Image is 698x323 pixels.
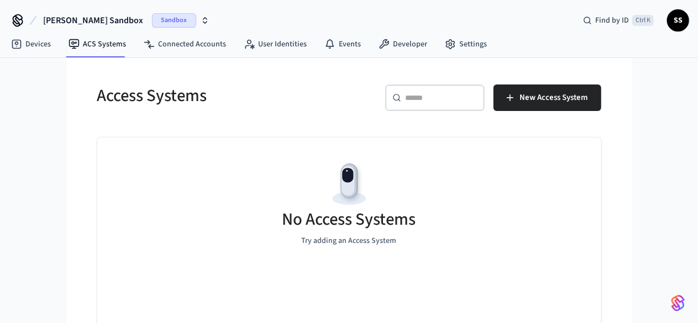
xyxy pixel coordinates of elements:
[60,34,135,54] a: ACS Systems
[43,14,143,27] span: [PERSON_NAME] Sandbox
[324,160,374,209] img: Devices Empty State
[235,34,316,54] a: User Identities
[574,10,663,30] div: Find by IDCtrl K
[671,294,685,312] img: SeamLogoGradient.69752ec5.svg
[97,84,343,107] h5: Access Systems
[494,84,601,111] button: New Access System
[595,15,629,26] span: Find by ID
[302,235,397,247] p: Try adding an Access System
[667,9,689,31] button: SS
[2,34,60,54] a: Devices
[316,34,370,54] a: Events
[520,91,588,105] span: New Access System
[282,208,416,231] h5: No Access Systems
[632,15,654,26] span: Ctrl K
[668,10,688,30] span: SS
[152,13,196,28] span: Sandbox
[436,34,496,54] a: Settings
[135,34,235,54] a: Connected Accounts
[370,34,436,54] a: Developer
